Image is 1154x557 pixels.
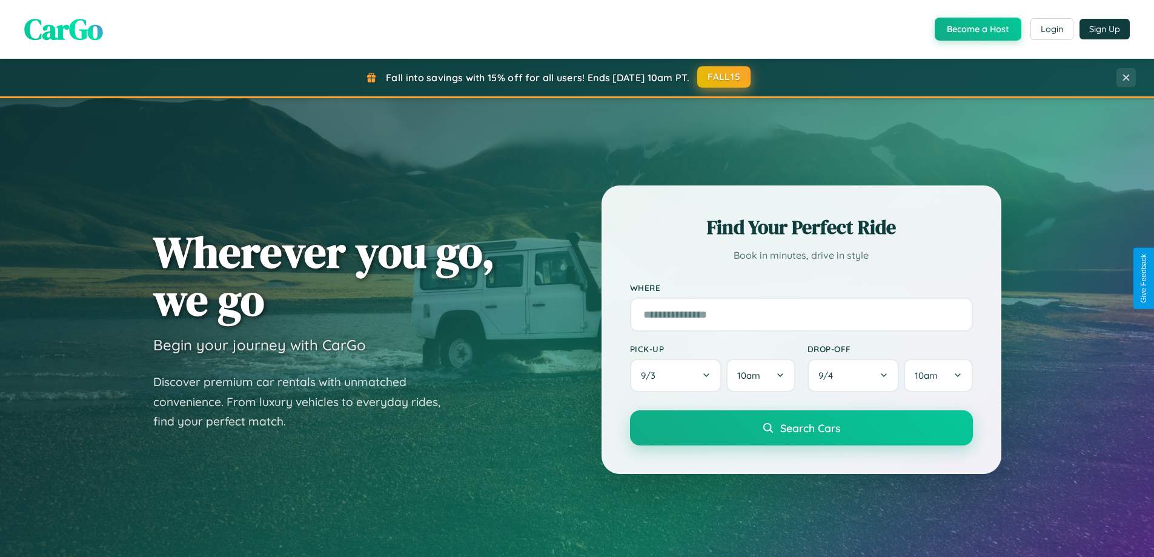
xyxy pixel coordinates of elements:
[807,359,900,392] button: 9/4
[153,372,456,432] p: Discover premium car rentals with unmatched convenience. From luxury vehicles to everyday rides, ...
[153,228,495,324] h1: Wherever you go, we go
[630,247,973,264] p: Book in minutes, drive in style
[904,359,972,392] button: 10am
[630,344,795,354] label: Pick-up
[807,344,973,354] label: Drop-off
[697,66,751,88] button: FALL15
[915,370,938,381] span: 10am
[818,370,839,381] span: 9 / 4
[153,336,366,354] h3: Begin your journey with CarGo
[1079,19,1130,39] button: Sign Up
[24,9,103,49] span: CarGo
[1030,18,1073,40] button: Login
[737,370,760,381] span: 10am
[386,72,689,84] span: Fall into savings with 15% off for all users! Ends [DATE] 10am PT.
[630,282,973,293] label: Where
[630,410,973,445] button: Search Cars
[1139,254,1148,303] div: Give Feedback
[935,18,1021,41] button: Become a Host
[726,359,795,392] button: 10am
[780,421,840,435] span: Search Cars
[630,359,722,392] button: 9/3
[630,214,973,241] h2: Find Your Perfect Ride
[641,370,662,381] span: 9 / 3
